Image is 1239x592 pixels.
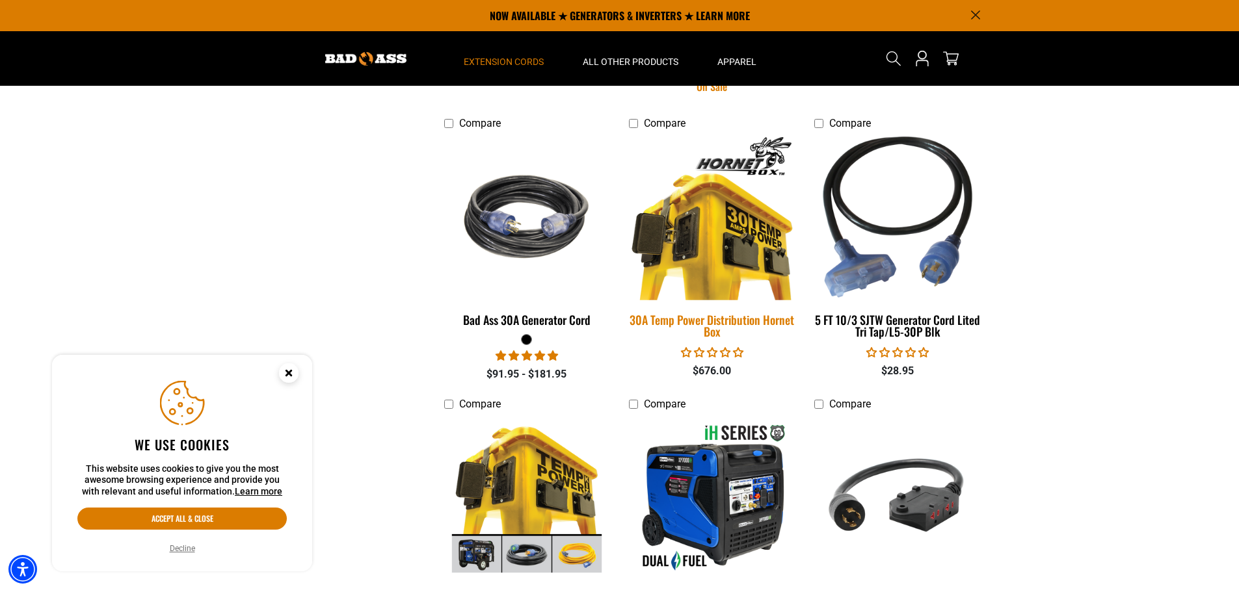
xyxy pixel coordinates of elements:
[445,423,609,573] img: 4-in-1 Temp Power Kit with 30A Inverter
[459,117,501,129] span: Compare
[829,117,871,129] span: Compare
[464,56,544,68] span: Extension Cords
[166,542,199,555] button: Decline
[583,56,678,68] span: All Other Products
[629,363,795,379] div: $676.00
[444,314,610,326] div: Bad Ass 30A Generator Cord
[445,142,609,292] img: black
[940,51,961,66] a: cart
[644,398,686,410] span: Compare
[681,346,743,359] span: 0.00 stars
[8,555,37,584] div: Accessibility Menu
[630,423,794,573] img: DuroMax 7,000 Watt Dual Fuel Inverter
[829,398,871,410] span: Compare
[644,117,686,129] span: Compare
[444,367,610,382] div: $91.95 - $181.95
[629,81,795,92] div: On Sale
[698,31,776,86] summary: Apparel
[444,136,610,333] a: black Bad Ass 30A Generator Cord
[814,136,980,345] a: 5 FT 10/3 SJTW Generator Cord Lited Tri Tap/L5-30P Blk 5 FT 10/3 SJTW Generator Cord Lited Tri Ta...
[77,508,287,530] button: Accept all & close
[52,355,312,572] aside: Cookie Consent
[77,436,287,453] h2: We use cookies
[816,136,979,298] img: 5 FT 10/3 SJTW Generator Cord Lited Tri Tap/L5-30P Blk
[496,350,558,362] span: 5.00 stars
[816,423,979,573] img: 2 FT 12/4 STW Molded A&B Phase Quad w/ L14-30P
[629,136,795,345] a: 30A Temp Power Distribution Hornet Box 30A Temp Power Distribution Hornet Box
[814,314,980,337] div: 5 FT 10/3 SJTW Generator Cord Lited Tri Tap/L5-30P Blk
[717,56,756,68] span: Apparel
[235,486,282,496] a: This website uses cookies to give you the most awesome browsing experience and provide you with r...
[265,355,312,395] button: Close this option
[563,31,698,86] summary: All Other Products
[459,398,501,410] span: Compare
[325,52,406,66] img: Bad Ass Extension Cords
[629,314,795,337] div: 30A Temp Power Distribution Hornet Box
[621,134,803,300] img: 30A Temp Power Distribution Hornet Box
[912,31,933,86] a: Open this option
[814,363,980,379] div: $28.95
[866,346,929,359] span: 0.00 stars
[883,48,904,69] summary: Search
[444,31,563,86] summary: Extension Cords
[77,463,287,498] p: This website uses cookies to give you the most awesome browsing experience and provide you with r...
